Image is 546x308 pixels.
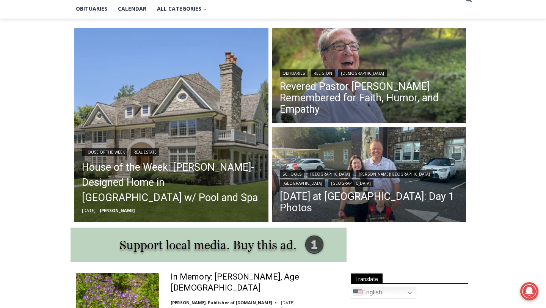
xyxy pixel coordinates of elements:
a: [GEOGRAPHIC_DATA] [280,179,325,187]
div: "[PERSON_NAME] and I covered the [DATE] Parade, which was a really eye opening experience as I ha... [191,0,358,74]
a: Religion [311,69,335,77]
div: | [82,147,261,156]
a: Obituaries [280,69,308,77]
img: (PHOTO: Henry arrived for his first day of Kindergarten at Midland Elementary School. He likes cu... [272,127,466,224]
span: – [97,207,100,213]
img: support local media, buy this ad [71,228,347,262]
img: Obituary - Donald Poole - 2 [272,28,466,125]
a: [DEMOGRAPHIC_DATA] [338,69,387,77]
a: [PERSON_NAME] [100,207,135,213]
a: [DATE] at [GEOGRAPHIC_DATA]: Day 1 Photos [280,191,459,214]
a: Open Tues. - Sun. [PHONE_NUMBER] [0,76,76,94]
span: Intern @ [DOMAIN_NAME] [198,75,351,93]
time: [DATE] [82,207,96,213]
a: Schools [280,170,304,178]
a: [PERSON_NAME], Publisher of [DOMAIN_NAME] [171,300,272,305]
div: | | [280,68,459,77]
time: [DATE] [281,300,295,305]
img: en [353,288,362,297]
span: Open Tues. - Sun. [PHONE_NUMBER] [2,78,74,107]
a: House of the Week [82,148,127,156]
a: [PERSON_NAME][GEOGRAPHIC_DATA] [356,170,433,178]
a: Read More House of the Week: Rich Granoff-Designed Home in Greenwich w/ Pool and Spa [74,28,268,222]
a: Read More Revered Pastor Donald Poole Jr. Remembered for Faith, Humor, and Empathy [272,28,466,125]
div: | | | | [280,169,459,187]
img: 28 Thunder Mountain Road, Greenwich [74,28,268,222]
a: [GEOGRAPHIC_DATA] [328,179,373,187]
div: "the precise, almost orchestrated movements of cutting and assembling sushi and [PERSON_NAME] mak... [78,47,111,91]
a: Revered Pastor [PERSON_NAME] Remembered for Faith, Humor, and Empathy [280,81,459,115]
a: [GEOGRAPHIC_DATA] [308,170,353,178]
a: House of the Week: [PERSON_NAME]-Designed Home in [GEOGRAPHIC_DATA] w/ Pool and Spa [82,160,261,205]
a: Intern @ [DOMAIN_NAME] [182,74,367,94]
a: English [351,287,416,299]
a: Real Estate [131,148,159,156]
span: Translate [351,273,383,284]
a: In Memory: [PERSON_NAME], Age [DEMOGRAPHIC_DATA] [171,272,337,293]
a: Read More First Day of School at Rye City Schools: Day 1 Photos [272,127,466,224]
